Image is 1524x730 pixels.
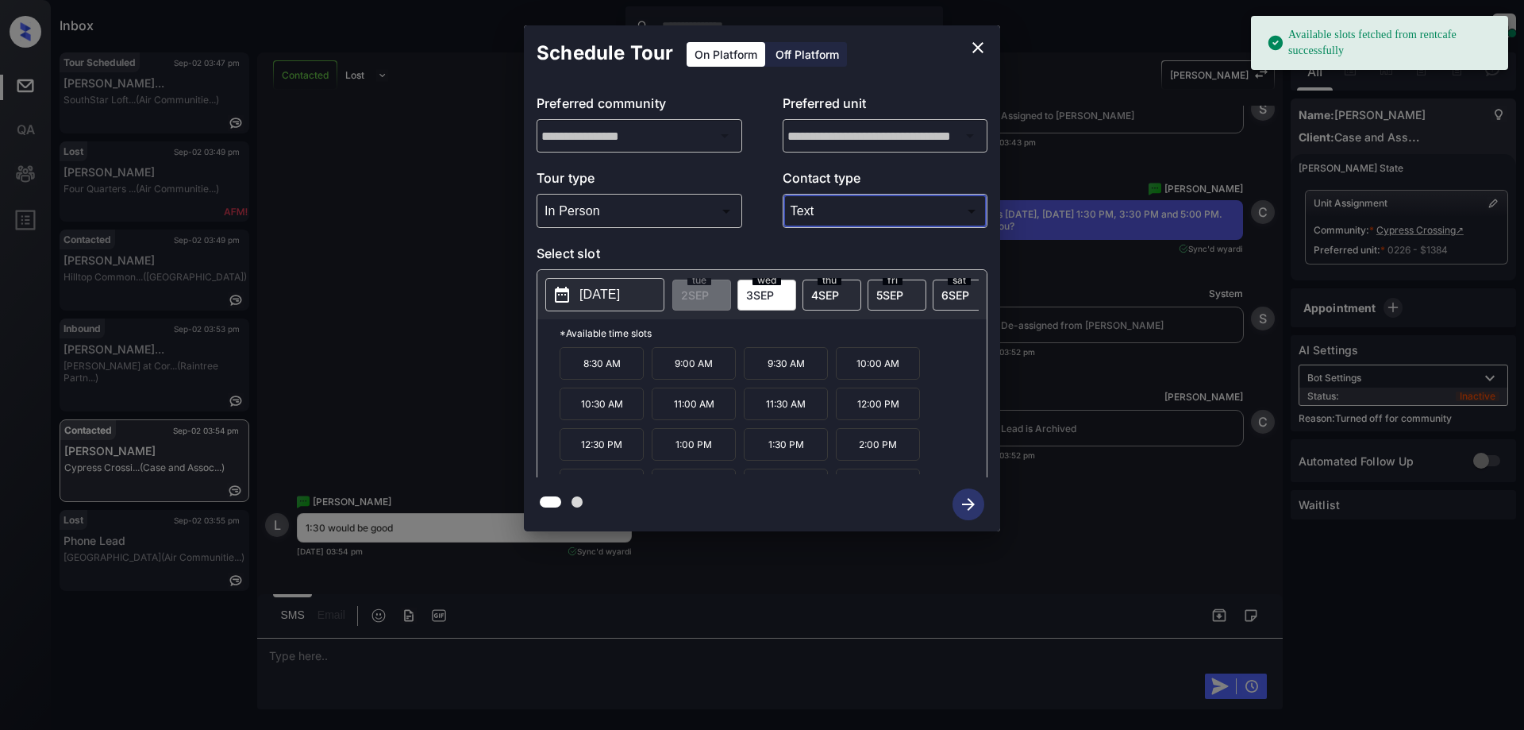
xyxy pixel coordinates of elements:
p: Preferred community [537,94,742,119]
div: Off Platform [768,42,847,67]
span: 4 SEP [811,288,839,302]
div: Text [787,198,984,224]
h2: Schedule Tour [524,25,686,81]
p: 12:30 PM [560,428,644,461]
span: 3 SEP [746,288,774,302]
p: Preferred unit [783,94,988,119]
button: close [962,32,994,64]
p: Contact type [783,168,988,194]
p: 8:30 AM [560,347,644,380]
span: 6 SEP [941,288,969,302]
span: wed [752,276,781,285]
p: 11:30 AM [744,388,828,420]
p: 3:00 PM [652,469,736,501]
p: 1:00 PM [652,428,736,461]
p: Tour type [537,168,742,194]
div: date-select [737,280,796,311]
p: 9:30 AM [744,347,828,380]
div: In Person [541,198,738,224]
div: date-select [933,280,991,311]
p: Select slot [537,244,987,269]
p: 2:30 PM [560,469,644,501]
p: [DATE] [579,285,620,304]
button: btn-next [943,484,994,525]
p: 10:30 AM [560,388,644,420]
span: sat [948,276,971,285]
div: Available slots fetched from rentcafe successfully [1267,21,1495,65]
p: 10:00 AM [836,347,920,380]
div: date-select [802,280,861,311]
p: 11:00 AM [652,388,736,420]
p: 12:00 PM [836,388,920,420]
div: date-select [868,280,926,311]
p: 3:30 PM [744,469,828,501]
div: On Platform [687,42,765,67]
p: 4:00 PM [836,469,920,501]
p: 9:00 AM [652,347,736,380]
button: [DATE] [545,278,664,311]
span: fri [883,276,902,285]
span: thu [818,276,841,285]
span: 5 SEP [876,288,903,302]
p: 1:30 PM [744,428,828,461]
p: 2:00 PM [836,428,920,461]
p: *Available time slots [560,319,987,347]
